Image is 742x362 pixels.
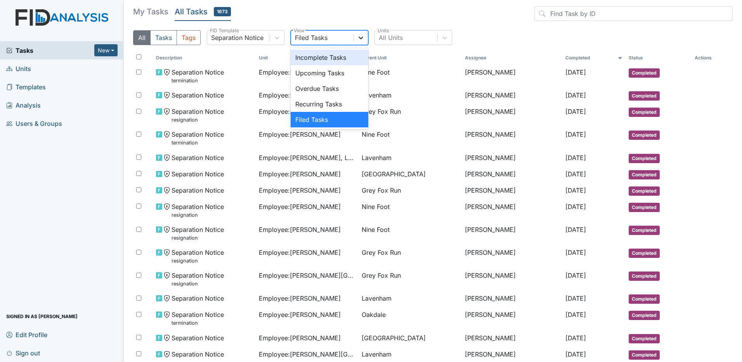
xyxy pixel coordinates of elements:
[172,350,224,359] span: Separation Notice
[175,6,231,17] h5: All Tasks
[259,130,341,139] span: Employee : [PERSON_NAME]
[629,226,660,235] span: Completed
[6,99,41,111] span: Analysis
[629,350,660,360] span: Completed
[565,334,586,342] span: [DATE]
[136,54,141,59] input: Toggle All Rows Selected
[462,104,563,127] td: [PERSON_NAME]
[462,307,563,330] td: [PERSON_NAME]
[629,311,660,320] span: Completed
[629,271,660,281] span: Completed
[172,130,224,146] span: Separation Notice termination
[6,310,78,322] span: Signed in as [PERSON_NAME]
[629,170,660,179] span: Completed
[172,271,224,287] span: Separation Notice resignation
[172,319,224,327] small: termination
[6,63,31,75] span: Units
[6,329,47,341] span: Edit Profile
[291,81,368,96] div: Overdue Tasks
[259,68,355,77] span: Employee : [PERSON_NAME][GEOGRAPHIC_DATA]
[259,294,341,303] span: Employee : [PERSON_NAME]
[565,226,586,233] span: [DATE]
[177,30,201,45] button: Tags
[6,117,62,129] span: Users & Groups
[362,68,390,77] span: Nine Foot
[295,33,328,42] div: Filed Tasks
[362,186,401,195] span: Grey Fox Run
[462,291,563,307] td: [PERSON_NAME]
[259,90,341,100] span: Employee : [PERSON_NAME]
[362,333,426,343] span: [GEOGRAPHIC_DATA]
[362,169,426,179] span: [GEOGRAPHIC_DATA]
[172,310,224,327] span: Separation Notice termination
[629,108,660,117] span: Completed
[462,268,563,291] td: [PERSON_NAME]
[133,6,168,17] h5: My Tasks
[462,87,563,104] td: [PERSON_NAME]
[256,51,359,64] th: Toggle SortBy
[565,350,586,358] span: [DATE]
[565,131,586,138] span: [DATE]
[629,186,660,196] span: Completed
[562,51,626,64] th: Toggle SortBy
[362,271,401,280] span: Grey Fox Run
[172,90,224,100] span: Separation Notice
[629,334,660,343] span: Completed
[172,186,224,195] span: Separation Notice
[214,7,231,16] span: 1673
[565,311,586,318] span: [DATE]
[172,77,224,84] small: termination
[462,127,563,150] td: [PERSON_NAME]
[211,33,264,42] div: Separation Notice
[172,139,224,146] small: termination
[462,245,563,268] td: [PERSON_NAME]
[291,112,368,127] div: Filed Tasks
[629,249,660,258] span: Completed
[362,248,401,257] span: Grey Fox Run
[172,107,224,124] span: Separation Notice resignation
[565,91,586,99] span: [DATE]
[150,30,177,45] button: Tasks
[259,333,341,343] span: Employee : [PERSON_NAME]
[133,30,201,45] div: Type filter
[462,166,563,183] td: [PERSON_NAME]
[629,154,660,163] span: Completed
[565,271,586,279] span: [DATE]
[291,50,368,65] div: Incomplete Tasks
[362,310,386,319] span: Oakdale
[153,51,256,64] th: Toggle SortBy
[565,249,586,256] span: [DATE]
[259,350,355,359] span: Employee : [PERSON_NAME][GEOGRAPHIC_DATA]
[172,225,224,242] span: Separation Notice resignation
[362,90,392,100] span: Lavenham
[6,347,40,359] span: Sign out
[259,225,341,234] span: Employee : [PERSON_NAME]
[362,202,390,211] span: Nine Foot
[629,131,660,140] span: Completed
[172,257,224,265] small: resignation
[565,170,586,178] span: [DATE]
[259,186,341,195] span: Employee : [PERSON_NAME]
[172,280,224,287] small: resignation
[362,225,390,234] span: Nine Foot
[534,6,733,21] input: Find Task by ID
[172,202,224,219] span: Separation Notice resignation
[362,350,392,359] span: Lavenham
[259,153,355,162] span: Employee : [PERSON_NAME], Lalether
[462,199,563,222] td: [PERSON_NAME]
[172,116,224,124] small: resignation
[379,33,403,42] div: All Units
[462,64,563,87] td: [PERSON_NAME]
[172,211,224,219] small: resignation
[362,294,392,303] span: Lavenham
[362,130,390,139] span: Nine Foot
[94,44,118,56] button: New
[259,271,355,280] span: Employee : [PERSON_NAME][GEOGRAPHIC_DATA]
[6,81,46,93] span: Templates
[629,203,660,212] span: Completed
[133,30,151,45] button: All
[362,107,401,116] span: Grey Fox Run
[359,51,461,64] th: Toggle SortBy
[565,186,586,194] span: [DATE]
[172,68,224,84] span: Separation Notice termination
